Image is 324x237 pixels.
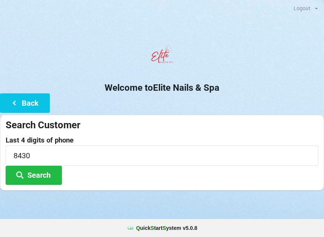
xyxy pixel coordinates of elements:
img: EliteNailsSpa-Logo1.png [147,41,177,71]
label: Last 4 digits of phone [6,136,318,144]
input: 0000 [6,145,318,165]
span: S [151,225,154,231]
div: Search Customer [6,119,318,131]
img: favicon.ico [127,224,134,232]
span: Q [136,225,140,231]
div: Logout [294,6,310,11]
button: Search [6,166,62,185]
b: uick tart ystem v 5.0.8 [136,224,197,232]
span: S [162,225,166,231]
